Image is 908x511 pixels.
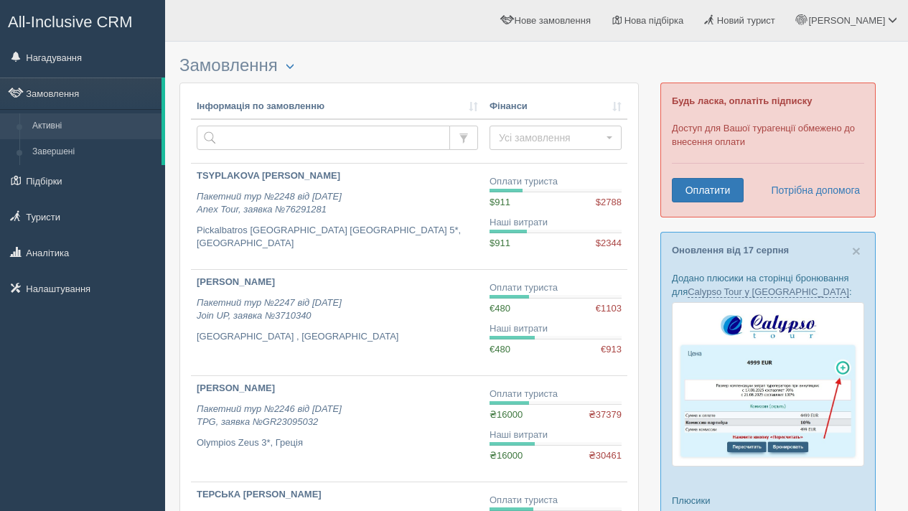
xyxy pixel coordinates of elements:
[197,403,342,428] i: Пакетний тур №2246 від [DATE] TPG, заявка №GR23095032
[490,175,622,189] div: Оплати туриста
[26,113,162,139] a: Активні
[490,281,622,295] div: Оплати туриста
[688,286,849,298] a: Calypso Tour у [GEOGRAPHIC_DATA]
[601,343,622,357] span: €913
[589,449,622,463] span: ₴30461
[197,489,322,500] b: ТЕРСЬКА [PERSON_NAME]
[852,243,861,258] button: Close
[672,302,864,467] img: calypso-tour-proposal-crm-for-travel-agency.jpg
[672,271,864,299] p: Додано плюсики на сторінці бронювання для :
[852,243,861,259] span: ×
[490,126,622,150] button: Усі замовлення
[596,237,622,250] span: $2344
[624,15,684,26] span: Нова підбірка
[717,15,775,26] span: Новий турист
[490,238,510,248] span: $911
[490,216,622,230] div: Наші витрати
[197,126,450,150] input: Пошук за номером замовлення, ПІБ або паспортом туриста
[197,170,340,181] b: TSYPLAKOVA [PERSON_NAME]
[515,15,591,26] span: Нове замовлення
[596,302,622,316] span: €1103
[490,494,622,507] div: Оплати туриста
[8,13,133,31] span: All-Inclusive CRM
[762,178,861,202] a: Потрібна допомога
[660,83,876,217] div: Доступ для Вашої турагенції обмежено до внесення оплати
[191,270,484,375] a: [PERSON_NAME] Пакетний тур №2247 від [DATE]Join UP, заявка №3710340 [GEOGRAPHIC_DATA] , [GEOGRAPH...
[672,95,812,106] b: Будь ласка, оплатіть підписку
[490,388,622,401] div: Оплати туриста
[490,344,510,355] span: €480
[191,376,484,482] a: [PERSON_NAME] Пакетний тур №2246 від [DATE]TPG, заявка №GR23095032 Olympios Zeus 3*, Греція
[197,297,342,322] i: Пакетний тур №2247 від [DATE] Join UP, заявка №3710340
[490,303,510,314] span: €480
[197,100,478,113] a: Інформація по замовленню
[490,450,523,461] span: ₴16000
[179,56,639,75] h3: Замовлення
[672,245,789,255] a: Оновлення від 17 серпня
[197,436,478,450] p: Olympios Zeus 3*, Греція
[672,178,744,202] a: Оплатити
[1,1,164,40] a: All-Inclusive CRM
[197,383,275,393] b: [PERSON_NAME]
[26,139,162,165] a: Завершені
[197,276,275,287] b: [PERSON_NAME]
[499,131,603,145] span: Усі замовлення
[191,164,484,269] a: TSYPLAKOVA [PERSON_NAME] Пакетний тур №2248 від [DATE]Anex Tour, заявка №76291281 Pickalbatros [G...
[808,15,885,26] span: [PERSON_NAME]
[596,196,622,210] span: $2788
[589,408,622,422] span: ₴37379
[490,409,523,420] span: ₴16000
[490,428,622,442] div: Наші витрати
[490,322,622,336] div: Наші витрати
[197,191,342,215] i: Пакетний тур №2248 від [DATE] Anex Tour, заявка №76291281
[197,224,478,250] p: Pickalbatros [GEOGRAPHIC_DATA] [GEOGRAPHIC_DATA] 5*, [GEOGRAPHIC_DATA]
[490,100,622,113] a: Фінанси
[197,330,478,344] p: [GEOGRAPHIC_DATA] , [GEOGRAPHIC_DATA]
[490,197,510,207] span: $911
